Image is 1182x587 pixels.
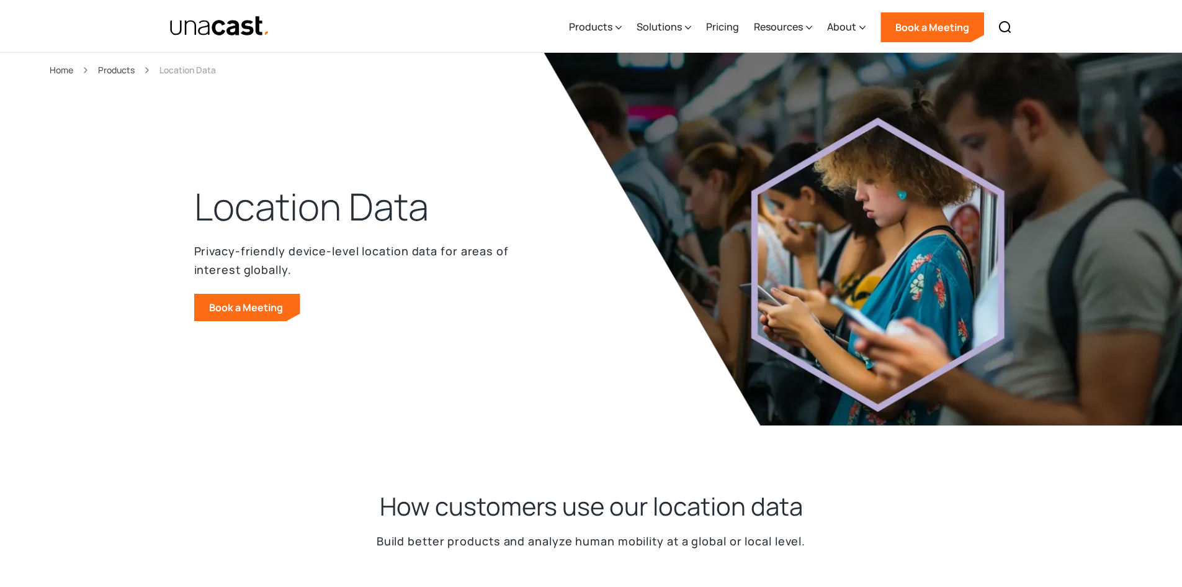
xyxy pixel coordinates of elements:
div: About [827,19,856,34]
p: Build better products and analyze human mobility at a global or local level. [377,532,805,550]
div: Resources [754,19,803,34]
a: Book a Meeting [880,12,984,42]
h1: Location Data [194,182,429,232]
div: Resources [754,2,812,53]
div: Solutions [637,19,682,34]
img: Search icon [998,20,1013,35]
img: Unacast text logo [169,16,271,37]
a: Home [50,63,73,77]
a: Pricing [706,2,739,53]
a: Products [98,63,135,77]
div: Solutions [637,2,691,53]
div: About [827,2,866,53]
a: Book a Meeting [194,294,300,321]
h2: How customers use our location data [380,490,803,522]
p: Privacy-friendly device-level location data for areas of interest globally. [194,242,517,279]
div: Products [569,2,622,53]
div: Location Data [159,63,216,77]
div: Products [569,19,612,34]
a: home [169,16,271,37]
